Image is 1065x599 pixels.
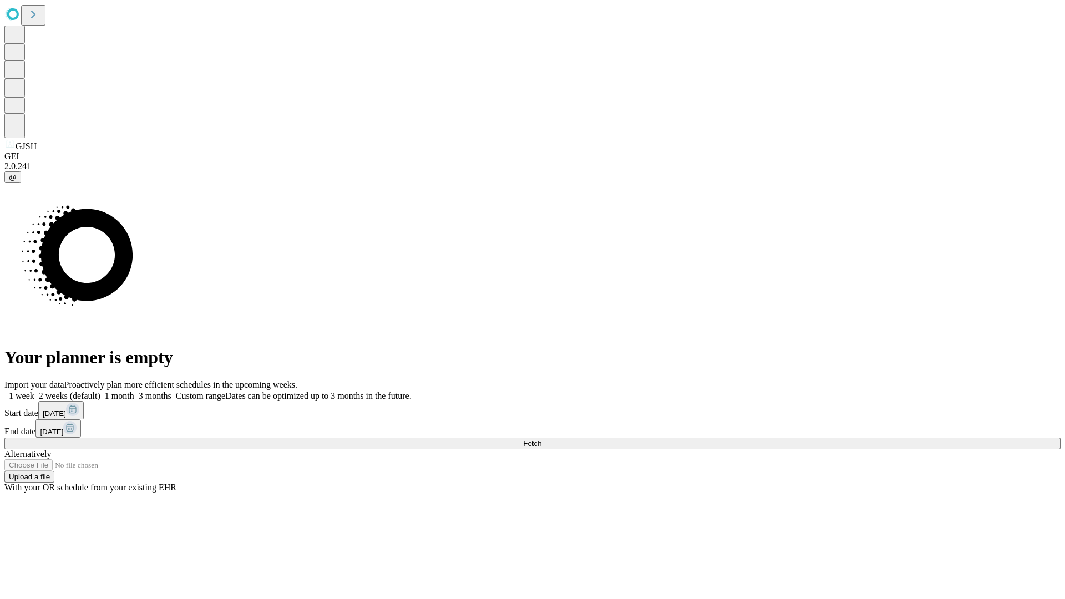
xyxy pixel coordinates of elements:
span: 3 months [139,391,171,400]
span: @ [9,173,17,181]
div: 2.0.241 [4,161,1061,171]
span: Import your data [4,380,64,389]
div: Start date [4,401,1061,419]
span: GJSH [16,141,37,151]
button: [DATE] [38,401,84,419]
button: @ [4,171,21,183]
span: [DATE] [40,428,63,436]
span: 2 weeks (default) [39,391,100,400]
div: End date [4,419,1061,438]
span: Alternatively [4,449,51,459]
span: Fetch [523,439,541,448]
span: 1 month [105,391,134,400]
button: [DATE] [35,419,81,438]
button: Fetch [4,438,1061,449]
span: With your OR schedule from your existing EHR [4,483,176,492]
span: 1 week [9,391,34,400]
span: Dates can be optimized up to 3 months in the future. [225,391,411,400]
span: Proactively plan more efficient schedules in the upcoming weeks. [64,380,297,389]
span: Custom range [176,391,225,400]
h1: Your planner is empty [4,347,1061,368]
div: GEI [4,151,1061,161]
span: [DATE] [43,409,66,418]
button: Upload a file [4,471,54,483]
